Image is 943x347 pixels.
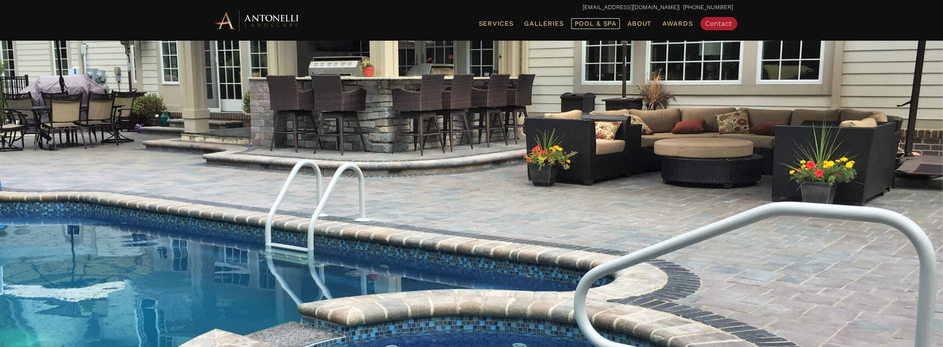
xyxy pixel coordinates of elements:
span: About [627,20,652,27]
a: Contact [701,17,737,30]
a: About [624,18,655,29]
span: Awards [662,20,693,27]
span: Contact [705,20,732,27]
a: Pool & Spa [571,18,620,29]
span: Services [479,20,514,27]
img: Antonelli Horizontal Logo [210,9,301,32]
a: [EMAIL_ADDRESS][DOMAIN_NAME] [583,4,679,10]
span: Pool & Spa [575,20,617,27]
a: Galleries [521,18,567,29]
a: Awards [659,18,696,29]
span: Galleries [524,20,564,27]
a: Services [475,18,517,29]
p: | [PHONE_NUMBER] [210,2,733,13]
